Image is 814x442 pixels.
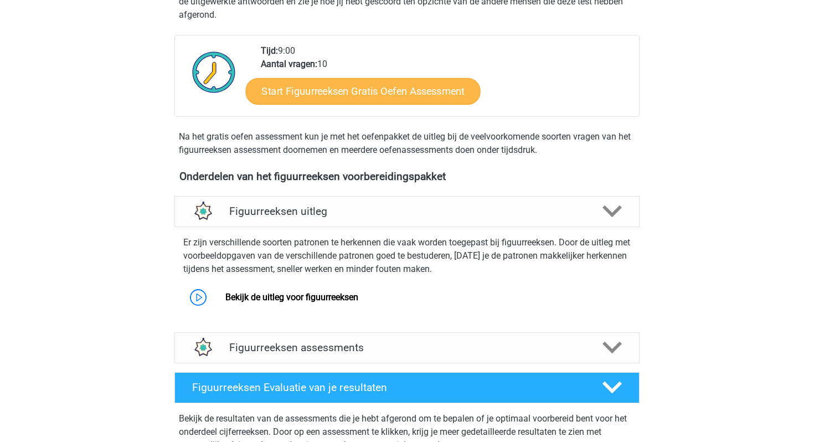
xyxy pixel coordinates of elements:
[246,78,481,104] a: Start Figuurreeksen Gratis Oefen Assessment
[225,292,358,302] a: Bekijk de uitleg voor figuurreeksen
[170,332,644,363] a: assessments Figuurreeksen assessments
[170,196,644,227] a: uitleg Figuurreeksen uitleg
[170,372,644,403] a: Figuurreeksen Evaluatie van je resultaten
[261,59,317,69] b: Aantal vragen:
[188,197,217,225] img: figuurreeksen uitleg
[186,44,242,100] img: Klok
[179,170,635,183] h4: Onderdelen van het figuurreeksen voorbereidingspakket
[261,45,278,56] b: Tijd:
[229,341,585,354] h4: Figuurreeksen assessments
[174,130,640,157] div: Na het gratis oefen assessment kun je met het oefenpakket de uitleg bij de veelvoorkomende soorte...
[183,236,631,276] p: Er zijn verschillende soorten patronen te herkennen die vaak worden toegepast bij figuurreeksen. ...
[188,333,217,362] img: figuurreeksen assessments
[192,381,585,394] h4: Figuurreeksen Evaluatie van je resultaten
[253,44,638,116] div: 9:00 10
[229,205,585,218] h4: Figuurreeksen uitleg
